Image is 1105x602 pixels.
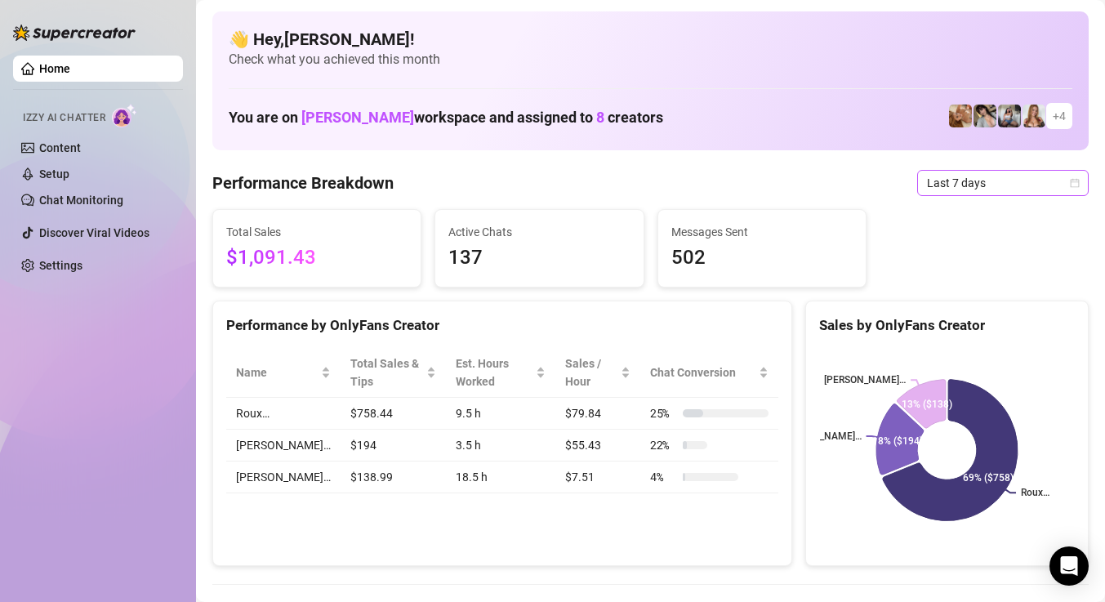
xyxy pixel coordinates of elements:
td: Roux️‍… [226,398,341,430]
span: Active Chats [448,223,630,241]
td: $55.43 [555,430,640,462]
img: Roux️‍ [949,105,972,127]
div: Sales by OnlyFans Creator [819,314,1075,337]
span: 137 [448,243,630,274]
td: 3.5 h [446,430,555,462]
td: $7.51 [555,462,640,493]
th: Chat Conversion [640,348,778,398]
span: Check what you achieved this month [229,51,1072,69]
div: Open Intercom Messenger [1049,546,1089,586]
h4: 👋 Hey, [PERSON_NAME] ! [229,28,1072,51]
div: Est. Hours Worked [456,355,532,390]
td: $79.84 [555,398,640,430]
img: AI Chatter [112,104,137,127]
text: [PERSON_NAME]… [824,375,906,386]
span: Total Sales & Tips [350,355,423,390]
span: $1,091.43 [226,243,408,274]
span: calendar [1070,178,1080,188]
text: [PERSON_NAME]… [780,430,862,442]
td: [PERSON_NAME]… [226,462,341,493]
h1: You are on workspace and assigned to creators [229,109,663,127]
img: ANDREA [998,105,1021,127]
span: 502 [671,243,853,274]
span: Chat Conversion [650,363,755,381]
span: Sales / Hour [565,355,617,390]
span: Last 7 days [927,171,1079,195]
td: $138.99 [341,462,446,493]
a: Content [39,141,81,154]
td: 9.5 h [446,398,555,430]
span: Name [236,363,318,381]
a: Discover Viral Videos [39,226,149,239]
a: Setup [39,167,69,181]
a: Home [39,62,70,75]
div: Performance by OnlyFans Creator [226,314,778,337]
span: + 4 [1053,107,1066,125]
span: 4 % [650,468,676,486]
span: [PERSON_NAME] [301,109,414,126]
th: Name [226,348,341,398]
a: Chat Monitoring [39,194,123,207]
img: logo-BBDzfeDw.svg [13,25,136,41]
span: 22 % [650,436,676,454]
h4: Performance Breakdown [212,172,394,194]
span: 8 [596,109,604,126]
span: Izzy AI Chatter [23,110,105,126]
img: Roux [1023,105,1045,127]
td: [PERSON_NAME]… [226,430,341,462]
th: Sales / Hour [555,348,640,398]
td: $194 [341,430,446,462]
td: 18.5 h [446,462,555,493]
a: Settings [39,259,82,272]
span: Messages Sent [671,223,853,241]
span: Total Sales [226,223,408,241]
text: Roux️‍… [1021,488,1049,499]
span: 25 % [650,404,676,422]
td: $758.44 [341,398,446,430]
th: Total Sales & Tips [341,348,446,398]
img: Raven [974,105,996,127]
